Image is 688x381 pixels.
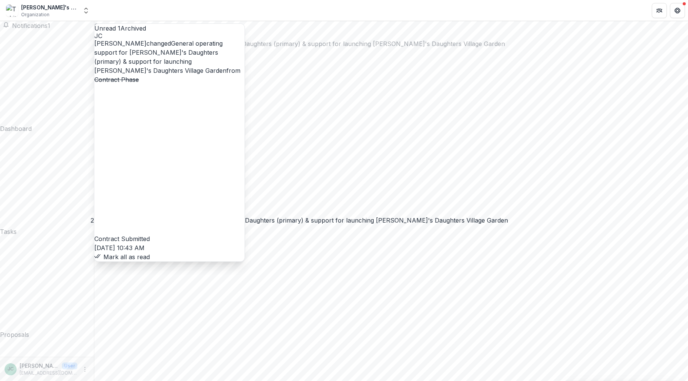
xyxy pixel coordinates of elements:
button: Open entity switcher [81,3,91,18]
div: General operating support for [PERSON_NAME]'s Daughters (primary) & support for launching [PERSON... [97,216,508,225]
span: Organization [21,11,49,18]
span: Contract Submitted [94,235,150,243]
p: [PERSON_NAME] [20,362,59,370]
button: Mark all as read [94,252,150,261]
div: [PERSON_NAME]'s Daughters [21,3,78,11]
span: Notifications [12,22,48,29]
button: More [80,365,89,374]
p: changed from [94,39,245,243]
button: Unread [94,24,120,33]
span: 1 [48,22,50,29]
img: Tabitha's Daughters [6,5,18,17]
span: 1 [118,25,120,32]
button: Archived [120,24,146,33]
button: Get Help [670,3,685,18]
div: Judi Costanza [94,33,245,39]
div: Opportunity Fund [94,21,688,30]
p: [EMAIL_ADDRESS][DOMAIN_NAME] [20,370,77,376]
s: Contract Phase [94,76,139,83]
div: Judi Costanza [8,367,14,372]
span: [PERSON_NAME] [94,40,146,47]
p: User [62,363,77,369]
p: [DATE] 10:43 AM [94,243,245,252]
button: Partners [652,3,667,18]
button: Notifications1 [3,21,50,30]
